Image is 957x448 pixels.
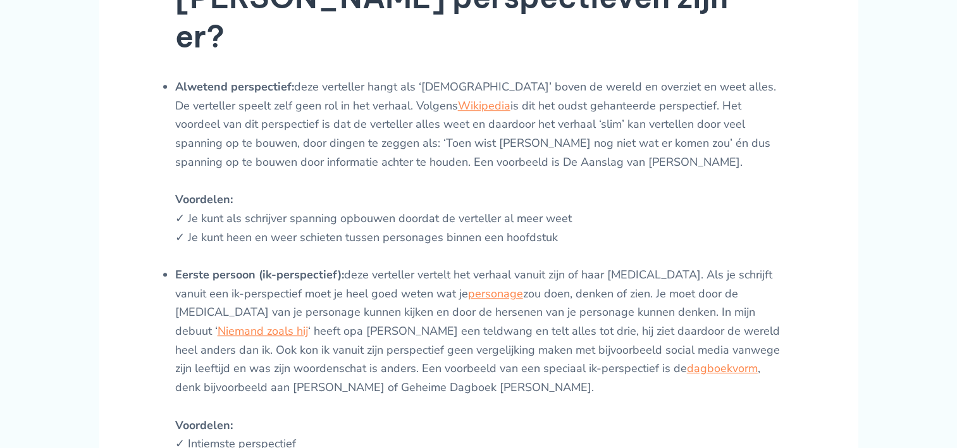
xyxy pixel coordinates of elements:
a: Niemand zoals hij [218,323,308,339]
a: dagboekvorm [687,361,758,376]
a: Wikipedia [458,98,510,113]
li: deze verteller hangt als ‘[DEMOGRAPHIC_DATA]’ boven de wereld en overziet en weet alles. De verte... [175,78,782,266]
strong: Voordelen: [175,192,233,207]
a: personage [468,286,523,301]
strong: Voordelen: [175,418,233,433]
strong: Eerste persoon (ik-perspectief): [175,267,344,282]
strong: Alwetend perspectief: [175,79,294,94]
